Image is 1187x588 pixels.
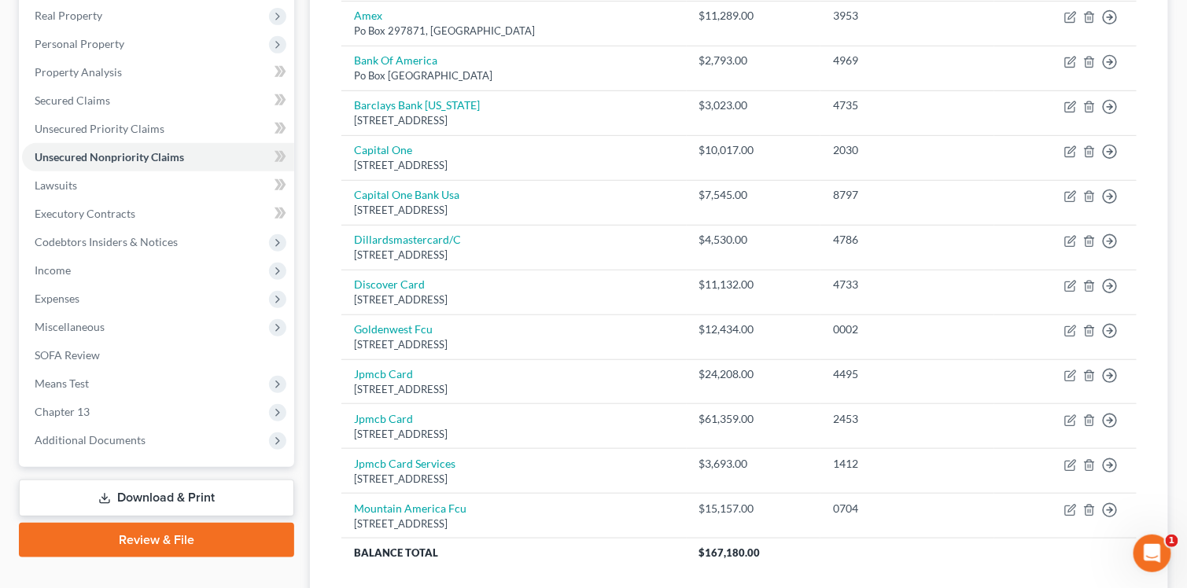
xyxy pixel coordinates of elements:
div: [STREET_ADDRESS] [354,113,673,128]
a: Barclays Bank [US_STATE] [354,98,480,112]
a: SOFA Review [22,341,294,369]
div: 4735 [833,97,982,113]
span: Lawsuits [35,178,77,192]
a: Unsecured Priority Claims [22,115,294,143]
div: $2,793.00 [699,53,809,68]
div: 1412 [833,456,982,472]
div: Po Box [GEOGRAPHIC_DATA] [354,68,673,83]
a: Executory Contracts [22,200,294,228]
iframe: Intercom live chat [1134,535,1171,572]
a: Jpmcb Card [354,367,413,380]
div: 3953 [833,8,982,24]
div: $7,545.00 [699,187,809,203]
div: 4786 [833,232,982,248]
a: Review & File [19,523,294,557]
div: [STREET_ADDRESS] [354,427,673,442]
a: Capital One Bank Usa [354,188,459,201]
a: Property Analysis [22,58,294,86]
a: Unsecured Nonpriority Claims [22,143,294,171]
div: 4969 [833,53,982,68]
span: Real Property [35,9,102,22]
div: $12,434.00 [699,322,809,337]
a: Lawsuits [22,171,294,200]
div: 0002 [833,322,982,337]
a: Jpmcb Card Services [354,457,455,470]
a: Jpmcb Card [354,412,413,425]
span: Income [35,263,71,277]
span: Executory Contracts [35,207,135,220]
span: Expenses [35,292,79,305]
a: Capital One [354,143,412,156]
div: [STREET_ADDRESS] [354,516,673,531]
a: Goldenwest Fcu [354,322,433,336]
span: Chapter 13 [35,405,90,418]
div: [STREET_ADDRESS] [354,382,673,397]
span: Property Analysis [35,65,122,79]
a: Secured Claims [22,86,294,115]
div: [STREET_ADDRESS] [354,472,673,487]
span: Additional Documents [35,433,146,447]
div: $15,157.00 [699,501,809,516]
div: 2030 [833,142,982,158]
div: $4,530.00 [699,232,809,248]
span: Means Test [35,377,89,390]
div: [STREET_ADDRESS] [354,158,673,173]
span: $167,180.00 [699,546,761,559]
div: 4733 [833,277,982,292]
span: Codebtors Insiders & Notices [35,235,178,248]
a: Download & Print [19,480,294,516]
div: $3,023.00 [699,97,809,113]
a: Discover Card [354,277,425,291]
div: [STREET_ADDRESS] [354,248,673,263]
span: Unsecured Priority Claims [35,122,164,135]
div: [STREET_ADDRESS] [354,337,673,352]
a: Bank Of America [354,53,437,67]
a: Mountain America Fcu [354,502,466,515]
div: $24,208.00 [699,366,809,382]
div: [STREET_ADDRESS] [354,203,673,218]
span: Unsecured Nonpriority Claims [35,150,184,164]
span: Miscellaneous [35,320,105,333]
a: Amex [354,9,382,22]
span: Personal Property [35,37,124,50]
div: $10,017.00 [699,142,809,158]
div: 0704 [833,501,982,516]
div: 4495 [833,366,982,382]
div: $11,132.00 [699,277,809,292]
div: $3,693.00 [699,456,809,472]
span: 1 [1166,535,1178,547]
div: Po Box 297871, [GEOGRAPHIC_DATA] [354,24,673,39]
span: SOFA Review [35,348,100,362]
div: 8797 [833,187,982,203]
span: Secured Claims [35,94,110,107]
div: $61,359.00 [699,411,809,427]
div: [STREET_ADDRESS] [354,292,673,307]
div: 2453 [833,411,982,427]
a: Dillardsmastercard/C [354,233,461,246]
th: Balance Total [341,538,686,567]
div: $11,289.00 [699,8,809,24]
